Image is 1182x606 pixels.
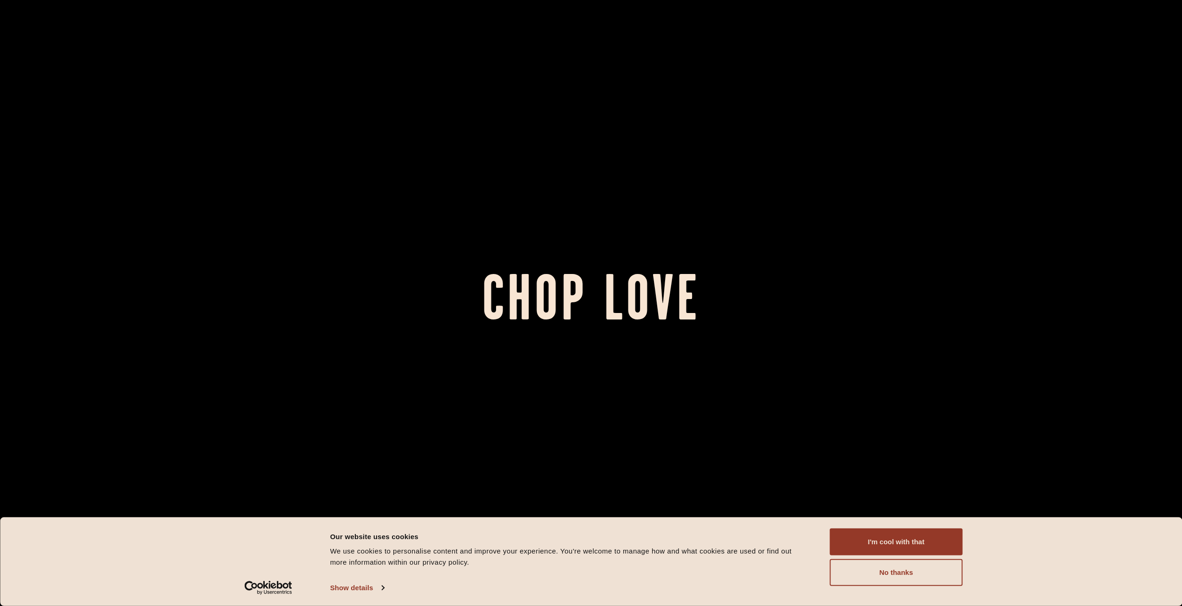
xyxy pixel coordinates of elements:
a: Show details [330,581,384,595]
button: No thanks [830,559,963,586]
div: We use cookies to personalise content and improve your experience. You're welcome to manage how a... [330,546,809,568]
button: I'm cool with that [830,528,963,555]
div: Our website uses cookies [330,531,809,542]
a: Usercentrics Cookiebot - opens in a new window [228,581,309,595]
